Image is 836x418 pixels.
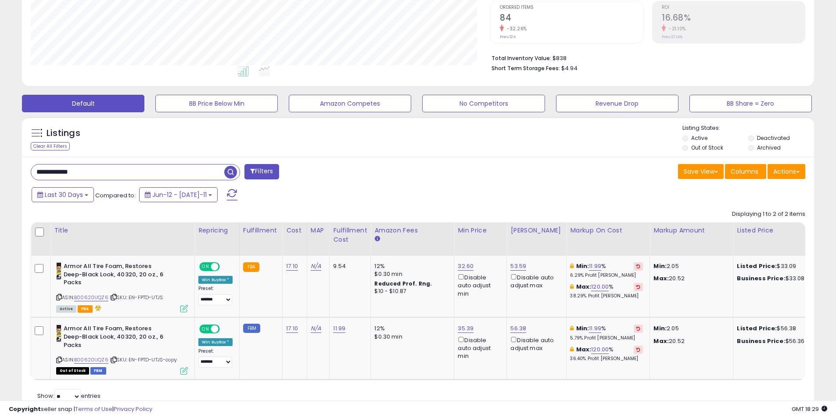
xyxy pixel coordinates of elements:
div: Listed Price [737,226,813,235]
h2: 16.68% [662,13,805,25]
div: 12% [374,262,447,270]
p: 20.52 [653,337,726,345]
a: B00620UQZ6 [74,294,108,301]
small: -32.26% [504,25,527,32]
a: N/A [311,324,321,333]
span: | SKU: EN-FPTD-UTJS-copy [110,356,177,363]
small: -21.10% [666,25,686,32]
div: Disable auto adjust min [458,272,500,298]
a: 53.59 [510,262,526,271]
div: $56.38 [737,325,810,332]
a: 11.99 [333,324,345,333]
div: $0.30 min [374,270,447,278]
button: Jun-12 - [DATE]-11 [139,187,218,202]
a: 17.10 [286,262,298,271]
span: ROI [662,5,805,10]
li: $838 [492,52,799,63]
strong: Copyright [9,405,41,413]
a: 11.99 [589,324,601,333]
a: 35.39 [458,324,474,333]
h5: Listings [47,127,80,139]
small: Amazon Fees. [374,235,380,243]
div: Clear All Filters [31,142,70,150]
button: BB Price Below Min [155,95,278,112]
div: MAP [311,226,326,235]
div: ASIN: [56,325,188,373]
div: Markup on Cost [570,226,646,235]
a: N/A [311,262,321,271]
div: Repricing [198,226,236,235]
button: No Competitors [422,95,545,112]
div: % [570,262,643,279]
a: 120.00 [591,282,609,291]
i: hazardous material [93,305,102,311]
button: Save View [678,164,724,179]
label: Archived [757,144,781,151]
button: Filters [244,164,279,179]
span: All listings that are currently out of stock and unavailable for purchase on Amazon [56,367,89,375]
div: Title [54,226,191,235]
span: Columns [731,167,758,176]
div: Cost [286,226,303,235]
div: Disable auto adjust min [458,335,500,361]
button: Revenue Drop [556,95,678,112]
span: All listings currently available for purchase on Amazon [56,305,76,313]
p: 6.29% Profit [PERSON_NAME] [570,272,643,279]
span: Last 30 Days [45,190,83,199]
small: FBM [243,324,260,333]
p: 5.79% Profit [PERSON_NAME] [570,335,643,341]
a: Terms of Use [75,405,112,413]
b: Business Price: [737,337,785,345]
a: 32.60 [458,262,474,271]
img: 41sHTHSi77L._SL40_.jpg [56,262,61,280]
span: OFF [219,325,233,333]
div: % [570,325,643,341]
div: Min Price [458,226,503,235]
span: Jun-12 - [DATE]-11 [152,190,207,199]
b: Min: [576,262,589,270]
b: Armor All Tire Foam, Restores Deep-Black Look, 40320, 20 oz., 6 Packs [64,262,170,289]
span: $4.94 [561,64,578,72]
small: Prev: 21.14% [662,34,682,39]
div: seller snap | | [9,405,152,414]
b: Min: [576,324,589,332]
p: 36.40% Profit [PERSON_NAME] [570,356,643,362]
a: Privacy Policy [114,405,152,413]
button: Amazon Competes [289,95,411,112]
div: % [570,346,643,362]
b: Business Price: [737,274,785,282]
span: FBM [90,367,106,375]
span: ON [200,325,211,333]
b: Short Term Storage Fees: [492,64,560,72]
div: Preset: [198,286,233,305]
div: Preset: [198,348,233,368]
div: Disable auto adjust max [510,335,560,352]
b: Armor All Tire Foam, Restores Deep-Black Look, 40320, 20 oz., 6 Packs [64,325,170,351]
b: Max: [576,282,592,291]
p: 2.05 [653,262,726,270]
small: FBA [243,262,259,272]
div: 9.54 [333,262,364,270]
strong: Min: [653,324,667,332]
p: 38.29% Profit [PERSON_NAME] [570,293,643,299]
a: 17.10 [286,324,298,333]
div: Fulfillment Cost [333,226,367,244]
img: 41sHTHSi77L._SL40_.jpg [56,325,61,342]
p: Listing States: [682,124,814,132]
span: Ordered Items [500,5,643,10]
b: Listed Price: [737,262,777,270]
h2: 84 [500,13,643,25]
div: Win BuyBox * [198,276,233,284]
strong: Max: [653,337,669,345]
button: Default [22,95,144,112]
div: $10 - $10.87 [374,288,447,295]
th: The percentage added to the cost of goods (COGS) that forms the calculator for Min & Max prices. [567,222,650,256]
b: Max: [576,345,592,354]
a: B00620UQZ6 [74,356,108,364]
label: Active [691,134,707,142]
p: 2.05 [653,325,726,332]
div: $0.30 min [374,333,447,341]
button: Last 30 Days [32,187,94,202]
p: 20.52 [653,275,726,282]
a: 120.00 [591,345,609,354]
